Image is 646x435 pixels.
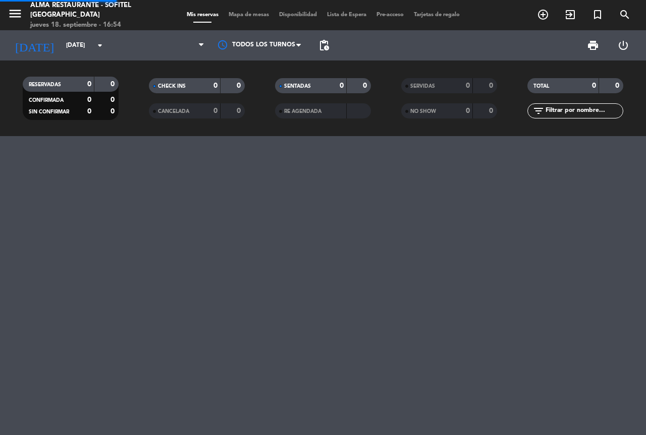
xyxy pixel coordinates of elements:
[8,6,23,21] i: menu
[284,84,311,89] span: SENTADAS
[340,82,344,89] strong: 0
[466,82,470,89] strong: 0
[87,96,91,103] strong: 0
[322,12,371,18] span: Lista de Espera
[466,107,470,114] strong: 0
[30,1,154,20] div: Alma restaurante - Sofitel [GEOGRAPHIC_DATA]
[284,109,321,114] span: RE AGENDADA
[537,9,549,21] i: add_circle_outline
[489,107,495,114] strong: 0
[409,12,465,18] span: Tarjetas de regalo
[619,9,631,21] i: search
[111,96,117,103] strong: 0
[587,39,599,51] span: print
[532,105,545,117] i: filter_list
[87,108,91,115] strong: 0
[29,109,69,114] span: SIN CONFIRMAR
[111,81,117,88] strong: 0
[8,34,61,56] i: [DATE]
[274,12,322,18] span: Disponibilidad
[8,6,23,25] button: menu
[94,39,106,51] i: arrow_drop_down
[617,39,629,51] i: power_settings_new
[111,108,117,115] strong: 0
[489,82,495,89] strong: 0
[224,12,274,18] span: Mapa de mesas
[237,82,243,89] strong: 0
[533,84,549,89] span: TOTAL
[29,82,61,87] span: RESERVADAS
[182,12,224,18] span: Mis reservas
[545,105,623,116] input: Filtrar por nombre...
[158,109,189,114] span: CANCELADA
[158,84,186,89] span: CHECK INS
[237,107,243,114] strong: 0
[410,109,436,114] span: NO SHOW
[591,9,604,21] i: turned_in_not
[87,81,91,88] strong: 0
[30,20,154,30] div: jueves 18. septiembre - 16:54
[363,82,369,89] strong: 0
[318,39,330,51] span: pending_actions
[29,98,64,103] span: CONFIRMADA
[615,82,621,89] strong: 0
[564,9,576,21] i: exit_to_app
[410,84,435,89] span: SERVIDAS
[213,82,218,89] strong: 0
[608,30,638,60] div: LOG OUT
[371,12,409,18] span: Pre-acceso
[213,107,218,114] strong: 0
[592,82,596,89] strong: 0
